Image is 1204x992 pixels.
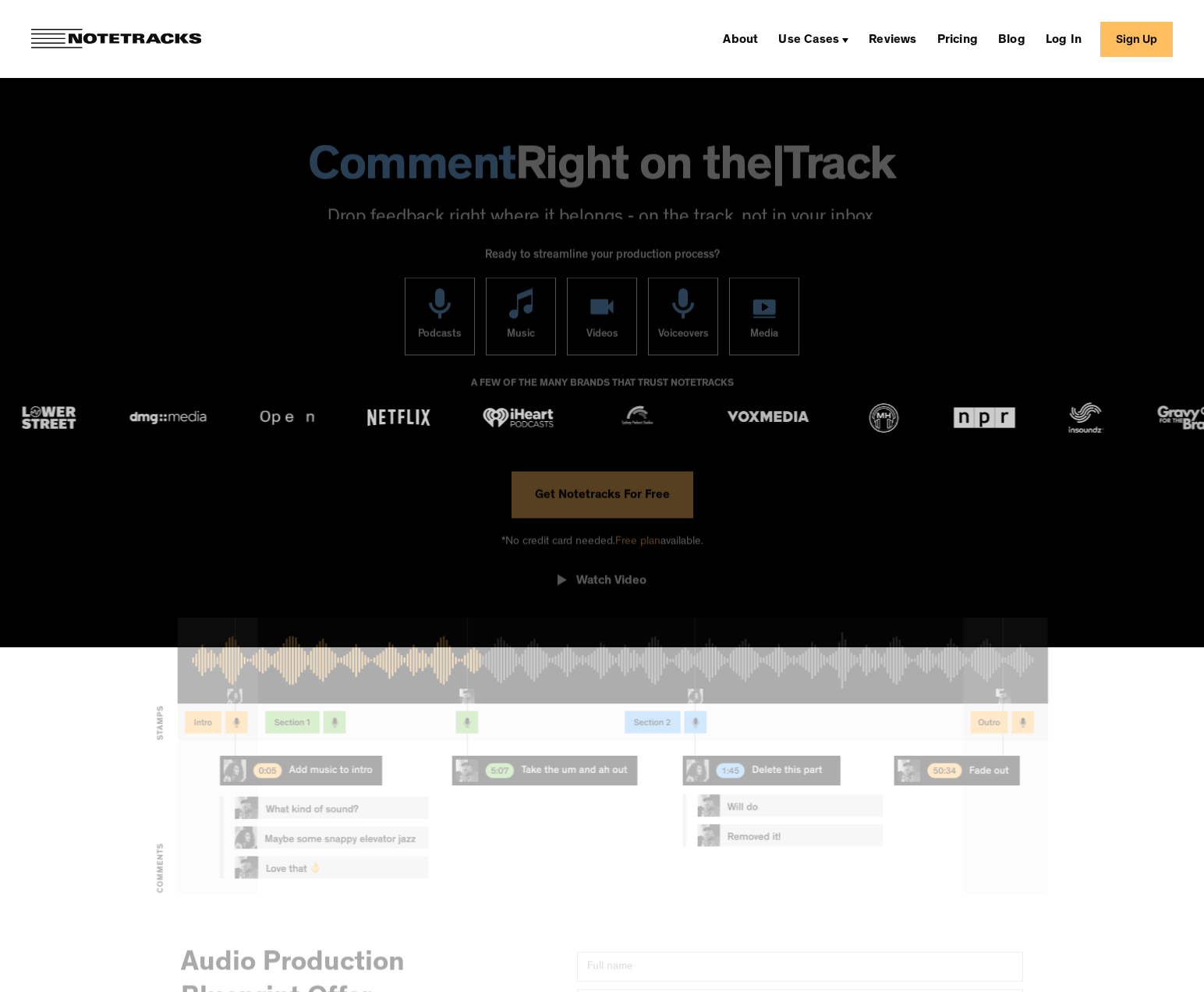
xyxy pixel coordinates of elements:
a: Media [729,277,799,355]
div: Use Cases [778,34,839,47]
div: A FEW OF THE MANY BRANDS THAT TRUST NOTETRACKS [471,370,734,413]
div: Use Cases [772,27,855,51]
div: Ready to streamline your production process? [485,240,720,278]
a: Podcasts [405,277,475,355]
a: Voiceovers [648,277,718,355]
p: Drop feedback right where it belongs - on the track, not in your inbox. [16,206,1188,232]
a: Blog [992,27,1032,51]
span: Free plan [615,536,660,547]
div: Videos [586,318,618,354]
span: Comment [308,146,515,194]
div: *No credit card needed. available. [501,518,703,562]
div: Watch Video [576,574,646,590]
div: Voiceovers [658,318,709,354]
div: Podcasts [418,318,462,354]
a: open lightbox [558,562,646,606]
a: Pricing [931,27,984,51]
a: Reviews [862,27,922,51]
a: Get Notetracks For Free [512,471,693,518]
h1: Right on the Track [16,146,1188,194]
a: About [717,27,764,51]
a: Videos [567,277,637,355]
span: | [772,146,784,194]
a: Log In [1039,27,1088,51]
div: Music [507,318,535,354]
a: Sign Up [1100,22,1173,57]
a: Music [486,277,556,355]
div: Media [750,318,778,354]
input: Full name [577,952,1023,982]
